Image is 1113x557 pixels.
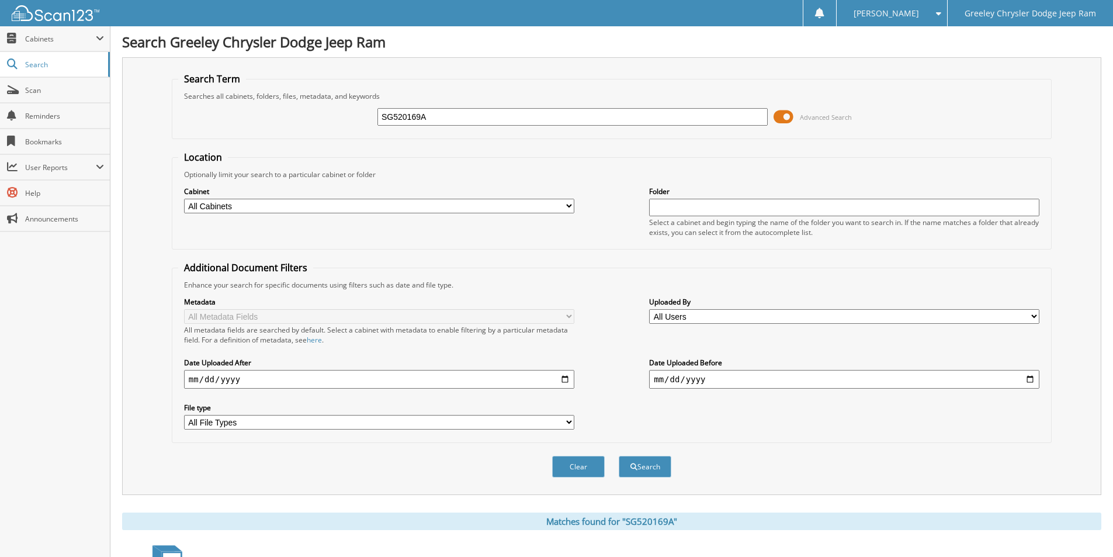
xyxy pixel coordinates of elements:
a: here [307,335,322,345]
span: Advanced Search [800,113,852,122]
label: Cabinet [184,186,574,196]
input: start [184,370,574,389]
span: Cabinets [25,34,96,44]
label: Date Uploaded Before [649,358,1039,368]
div: Searches all cabinets, folders, files, metadata, and keywords [178,91,1045,101]
div: Select a cabinet and begin typing the name of the folder you want to search in. If the name match... [649,217,1039,237]
button: Clear [552,456,605,478]
label: File type [184,403,574,413]
label: Date Uploaded After [184,358,574,368]
h1: Search Greeley Chrysler Dodge Jeep Ram [122,32,1101,51]
legend: Location [178,151,228,164]
span: Search [25,60,102,70]
legend: Search Term [178,72,246,85]
label: Uploaded By [649,297,1039,307]
span: Help [25,188,104,198]
div: Matches found for "SG520169A" [122,513,1101,530]
span: [PERSON_NAME] [854,10,919,17]
span: User Reports [25,162,96,172]
span: Scan [25,85,104,95]
button: Search [619,456,671,478]
span: Bookmarks [25,137,104,147]
label: Metadata [184,297,574,307]
input: end [649,370,1039,389]
div: Optionally limit your search to a particular cabinet or folder [178,169,1045,179]
div: All metadata fields are searched by default. Select a cabinet with metadata to enable filtering b... [184,325,574,345]
span: Greeley Chrysler Dodge Jeep Ram [965,10,1096,17]
label: Folder [649,186,1039,196]
legend: Additional Document Filters [178,261,313,274]
span: Announcements [25,214,104,224]
span: Reminders [25,111,104,121]
div: Enhance your search for specific documents using filters such as date and file type. [178,280,1045,290]
img: scan123-logo-white.svg [12,5,99,21]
